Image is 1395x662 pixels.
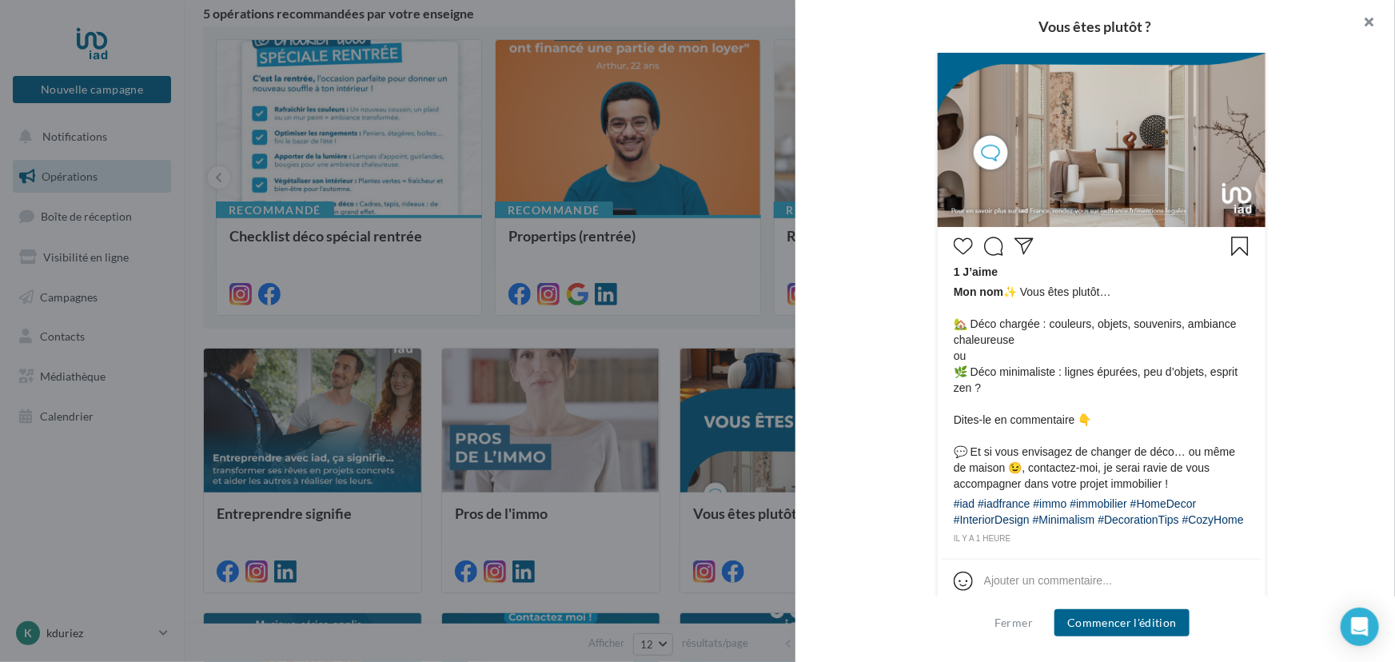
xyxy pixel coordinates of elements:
[954,532,1250,546] div: il y a 1 heure
[1054,609,1190,636] button: Commencer l'édition
[954,264,1250,284] div: 1 J’aime
[954,284,1250,492] span: ✨ Vous êtes plutôt… 🏡 Déco chargée : couleurs, objets, souvenirs, ambiance chaleureuse ou 🌿 Déco ...
[954,572,973,591] svg: Emoji
[954,285,1003,298] span: Mon nom
[954,496,1250,532] div: #iad #iadfrance #immo #immobilier #HomeDecor #InteriorDesign #Minimalism #DecorationTips #CozyHome
[984,237,1003,256] svg: Commenter
[821,19,1369,34] div: Vous êtes plutôt ?
[1014,237,1034,256] svg: Partager la publication
[954,237,973,256] svg: J’aime
[984,572,1112,588] div: Ajouter un commentaire...
[1230,237,1250,256] svg: Enregistrer
[1341,608,1379,646] div: Open Intercom Messenger
[988,613,1039,632] button: Fermer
